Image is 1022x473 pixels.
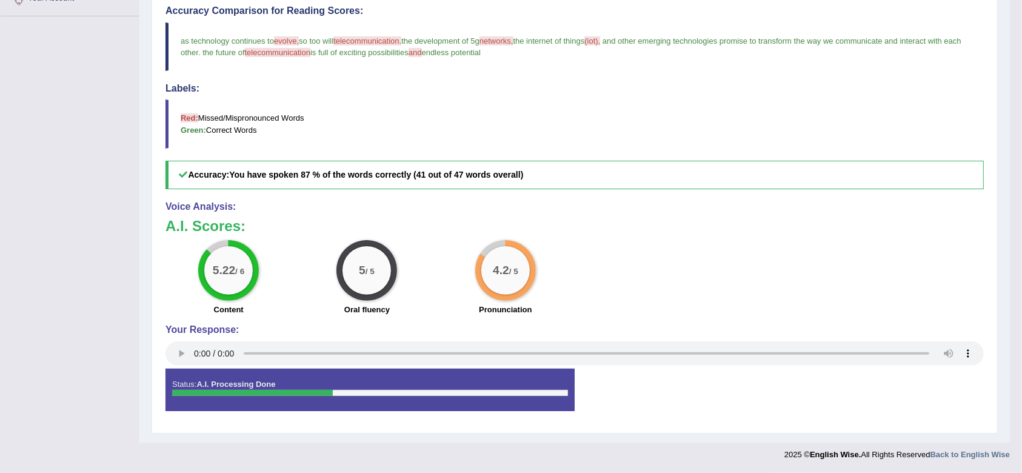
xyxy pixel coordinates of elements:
[479,304,532,315] label: Pronunciation
[409,48,422,57] span: and
[235,267,244,276] small: / 6
[359,264,366,277] big: 5
[198,48,201,57] span: .
[165,99,984,148] blockquote: Missed/Mispronounced Words Correct Words
[584,36,600,45] span: (iot),
[513,36,585,45] span: the internet of things
[165,83,984,94] h4: Labels:
[344,304,390,315] label: Oral fluency
[165,161,984,189] h5: Accuracy:
[202,48,244,57] span: the future of
[214,304,244,315] label: Content
[509,267,518,276] small: / 5
[810,450,861,459] strong: English Wise.
[165,369,575,411] div: Status:
[213,264,235,277] big: 5.22
[181,126,206,135] b: Green:
[479,36,513,45] span: networks,
[310,48,409,57] span: is full of exciting possibilities
[165,201,984,212] h4: Voice Analysis:
[165,5,984,16] h4: Accuracy Comparison for Reading Scores:
[784,443,1010,460] div: 2025 © All Rights Reserved
[196,380,275,389] strong: A.I. Processing Done
[181,113,198,122] b: Red:
[422,48,481,57] span: endless potential
[165,218,245,234] b: A.I. Scores:
[229,170,523,179] b: You have spoken 87 % of the words correctly (41 out of 47 words overall)
[299,36,333,45] span: so too will
[274,36,299,45] span: evolve,
[165,324,984,335] h4: Your Response:
[181,36,963,57] span: and other emerging technologies promise to transform the way we communicate and interact with eac...
[181,36,274,45] span: as technology continues to
[493,264,509,277] big: 4.2
[930,450,1010,459] a: Back to English Wise
[333,36,401,45] span: telecommunication.
[366,267,375,276] small: / 5
[245,48,310,57] span: telecommunication
[401,36,479,45] span: the development of 5g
